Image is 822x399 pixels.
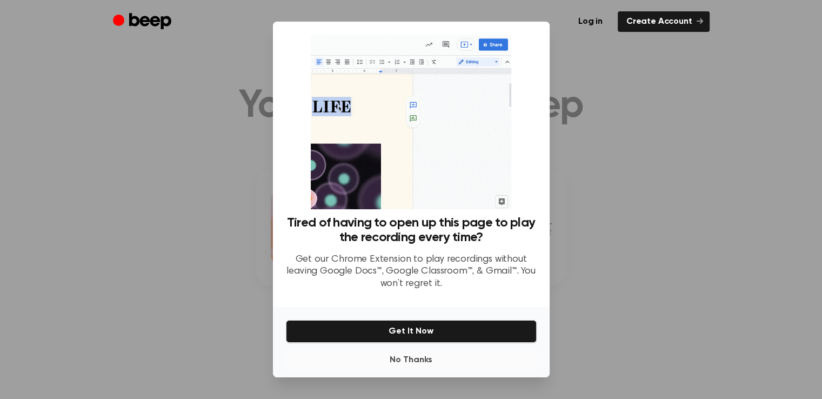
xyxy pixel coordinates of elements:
[286,320,537,343] button: Get It Now
[286,254,537,290] p: Get our Chrome Extension to play recordings without leaving Google Docs™, Google Classroom™, & Gm...
[286,349,537,371] button: No Thanks
[286,216,537,245] h3: Tired of having to open up this page to play the recording every time?
[618,11,710,32] a: Create Account
[570,11,611,32] a: Log in
[311,35,511,209] img: Beep extension in action
[113,11,174,32] a: Beep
